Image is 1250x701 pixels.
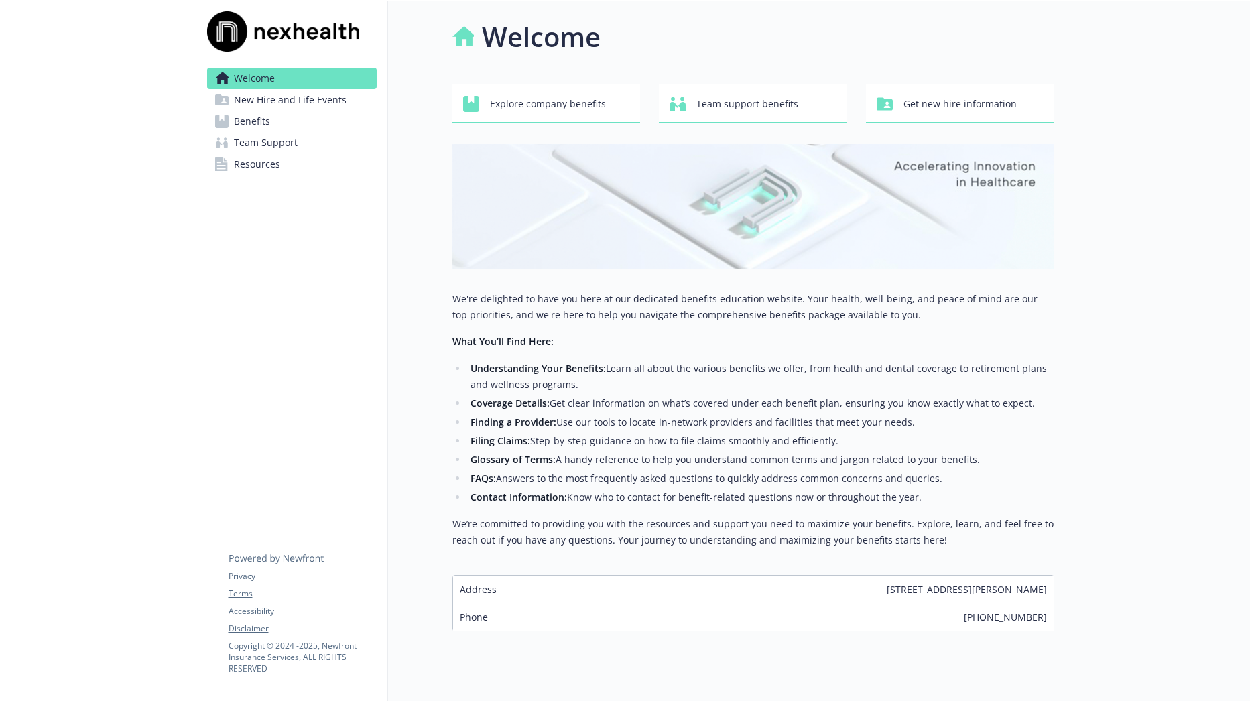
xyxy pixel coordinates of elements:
img: overview page banner [452,144,1054,269]
p: We're delighted to have you here at our dedicated benefits education website. Your health, well-b... [452,291,1054,323]
strong: Contact Information: [471,491,567,503]
a: Welcome [207,68,377,89]
p: We’re committed to providing you with the resources and support you need to maximize your benefit... [452,516,1054,548]
button: Team support benefits [659,84,847,123]
a: New Hire and Life Events [207,89,377,111]
span: Phone [460,610,488,624]
span: Benefits [234,111,270,132]
strong: Understanding Your Benefits: [471,362,606,375]
strong: Finding a Provider: [471,416,556,428]
a: Disclaimer [229,623,376,635]
strong: Filing Claims: [471,434,530,447]
span: Team support benefits [696,91,798,117]
strong: Glossary of Terms: [471,453,556,466]
a: Privacy [229,570,376,582]
strong: What You’ll Find Here: [452,335,554,348]
li: Know who to contact for benefit-related questions now or throughout the year. [467,489,1054,505]
span: Team Support [234,132,298,153]
a: Team Support [207,132,377,153]
span: Resources [234,153,280,175]
button: Explore company benefits [452,84,641,123]
span: Address [460,582,497,596]
span: [PHONE_NUMBER] [964,610,1047,624]
li: A handy reference to help you understand common terms and jargon related to your benefits. [467,452,1054,468]
li: Answers to the most frequently asked questions to quickly address common concerns and queries. [467,470,1054,487]
a: Resources [207,153,377,175]
li: Step-by-step guidance on how to file claims smoothly and efficiently. [467,433,1054,449]
span: [STREET_ADDRESS][PERSON_NAME] [887,582,1047,596]
span: Explore company benefits [490,91,606,117]
span: Welcome [234,68,275,89]
p: Copyright © 2024 - 2025 , Newfront Insurance Services, ALL RIGHTS RESERVED [229,640,376,674]
a: Accessibility [229,605,376,617]
button: Get new hire information [866,84,1054,123]
li: Use our tools to locate in-network providers and facilities that meet your needs. [467,414,1054,430]
strong: FAQs: [471,472,496,485]
li: Learn all about the various benefits we offer, from health and dental coverage to retirement plan... [467,361,1054,393]
li: Get clear information on what’s covered under each benefit plan, ensuring you know exactly what t... [467,395,1054,411]
a: Terms [229,588,376,600]
span: New Hire and Life Events [234,89,347,111]
strong: Coverage Details: [471,397,550,409]
h1: Welcome [482,17,601,57]
span: Get new hire information [903,91,1017,117]
a: Benefits [207,111,377,132]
